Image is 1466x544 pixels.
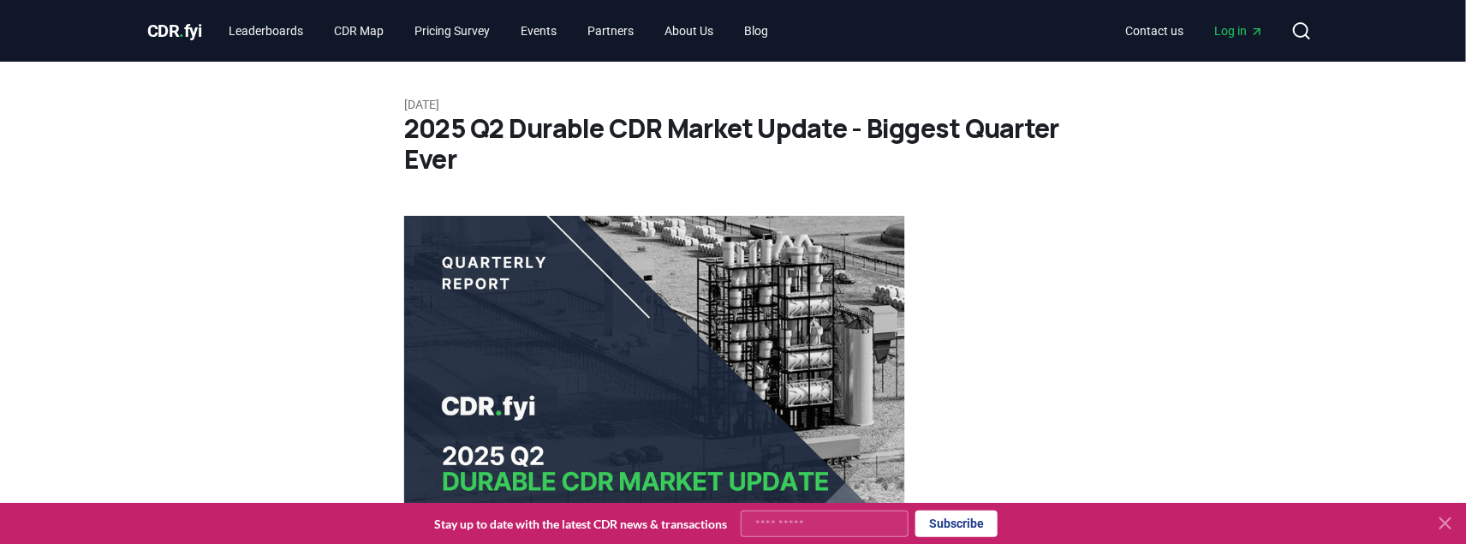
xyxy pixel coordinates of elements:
a: Leaderboards [216,15,318,46]
h1: 2025 Q2 Durable CDR Market Update - Biggest Quarter Ever [404,113,1062,175]
span: . [180,21,185,41]
a: CDR.fyi [147,19,202,43]
a: Contact us [1111,15,1197,46]
p: [DATE] [404,96,1062,113]
span: CDR fyi [147,21,202,41]
a: About Us [652,15,728,46]
a: Log in [1201,15,1278,46]
nav: Main [1111,15,1278,46]
a: CDR Map [321,15,398,46]
a: Events [508,15,571,46]
span: Log in [1214,22,1264,39]
a: Pricing Survey [402,15,504,46]
nav: Main [216,15,783,46]
a: Partners [575,15,648,46]
a: Blog [731,15,783,46]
